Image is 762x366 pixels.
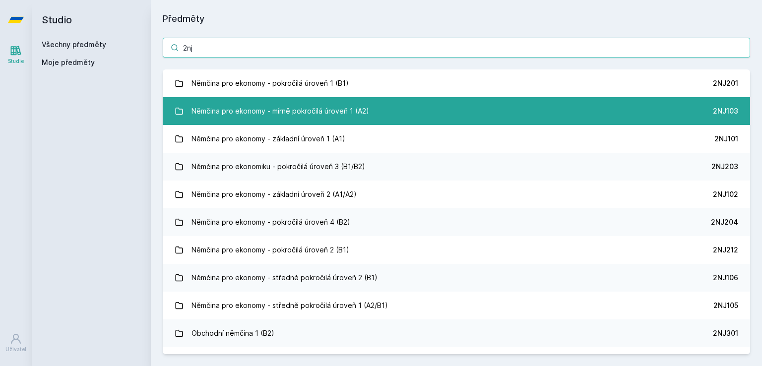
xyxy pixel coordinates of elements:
[191,273,378,282] font: Němčina pro ekonomy - středně pokročilá úroveň 2 (B1)
[191,79,349,87] font: Němčina pro ekonomy - pokročilá úroveň 1 (B1)
[713,245,738,254] font: 2NJ212
[42,40,106,49] a: Všechny předměty
[191,134,345,143] font: Němčina pro ekonomy - základní úroveň 1 (A1)
[163,264,750,292] a: Němčina pro ekonomy - středně pokročilá úroveň 2 (B1) 2NJ106
[163,208,750,236] a: Němčina pro ekonomy - pokročilá úroveň 4 (B2) 2NJ204
[713,329,738,337] font: 2NJ301
[163,153,750,181] a: Němčina pro ekonomiku - pokročilá úroveň 3 (B1/B2) 2NJ203
[163,69,750,97] a: Němčina pro ekonomy - pokročilá úroveň 1 (B1) 2NJ201
[191,245,349,254] font: Němčina pro ekonomy - pokročilá úroveň 2 (B1)
[713,190,738,198] font: 2NJ102
[191,162,365,171] font: Němčina pro ekonomiku - pokročilá úroveň 3 (B1/B2)
[713,301,738,309] font: 2NJ105
[8,58,24,64] font: Studie
[713,79,738,87] font: 2NJ201
[163,181,750,208] a: Němčina pro ekonomy - základní úroveň 2 (A1/A2) 2NJ102
[711,162,738,171] font: 2NJ203
[5,346,26,352] font: Uživatel
[191,329,274,337] font: Obchodní němčina 1 (B2)
[163,236,750,264] a: Němčina pro ekonomy - pokročilá úroveň 2 (B1) 2NJ212
[163,13,204,24] font: Předměty
[163,319,750,347] a: Obchodní němčina 1 (B2) 2NJ301
[713,107,738,115] font: 2NJ103
[713,273,738,282] font: 2NJ106
[163,38,750,58] input: Název nebo ident předmětu…
[191,190,357,198] font: Němčina pro ekonomy - základní úroveň 2 (A1/A2)
[2,328,30,358] a: Uživatel
[42,58,95,66] font: Moje předměty
[163,125,750,153] a: Němčina pro ekonomy - základní úroveň 1 (A1) 2NJ101
[163,97,750,125] a: Němčina pro ekonomy - mírně pokročilá úroveň 1 (A2) 2NJ103
[711,218,738,226] font: 2NJ204
[191,107,369,115] font: Němčina pro ekonomy - mírně pokročilá úroveň 1 (A2)
[42,14,72,26] font: Studio
[163,292,750,319] a: Němčina pro ekonomy - středně pokročilá úroveň 1 (A2/B1) 2NJ105
[2,40,30,70] a: Studie
[714,134,738,143] font: 2NJ101
[191,301,388,309] font: Němčina pro ekonomy - středně pokročilá úroveň 1 (A2/B1)
[191,218,350,226] font: Němčina pro ekonomy - pokročilá úroveň 4 (B2)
